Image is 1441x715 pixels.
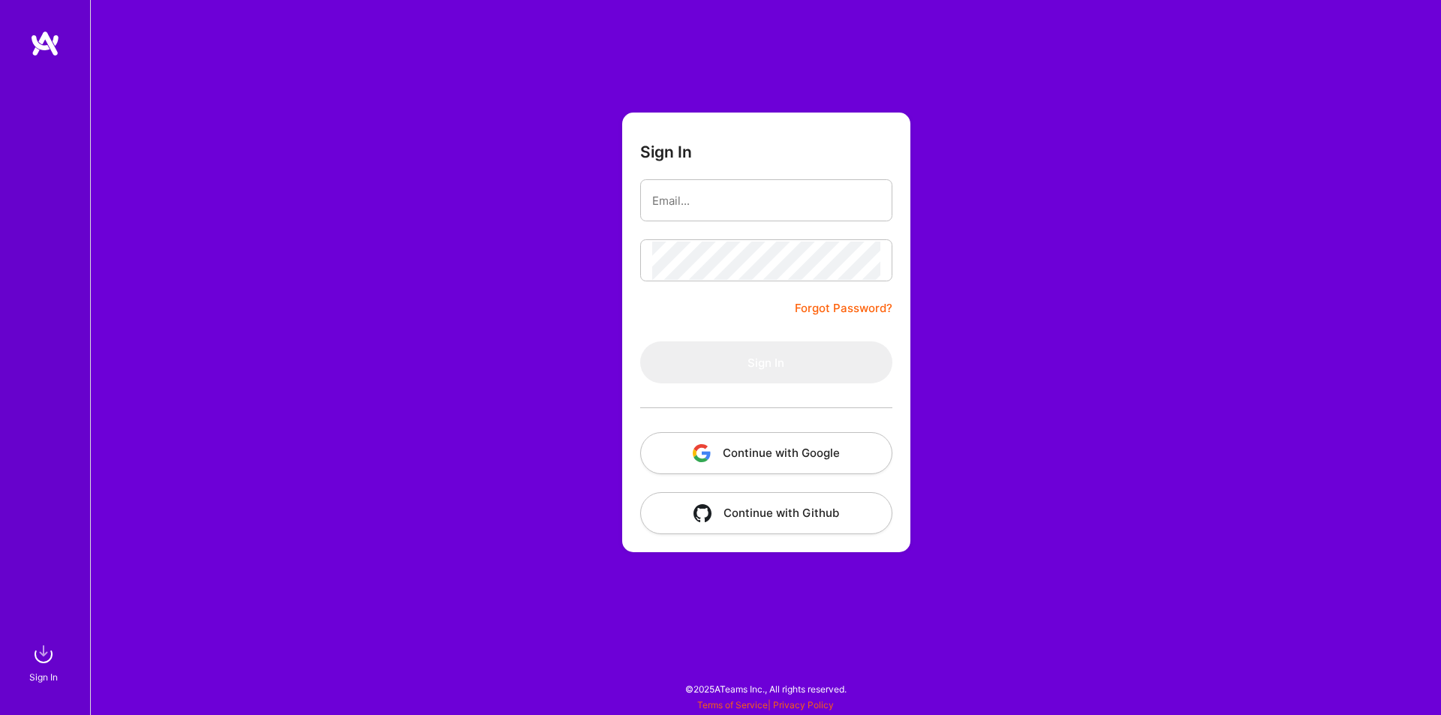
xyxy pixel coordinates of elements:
[652,182,880,220] input: Email...
[693,504,711,522] img: icon
[697,699,834,710] span: |
[795,299,892,317] a: Forgot Password?
[640,432,892,474] button: Continue with Google
[640,341,892,383] button: Sign In
[29,669,58,685] div: Sign In
[640,143,692,161] h3: Sign In
[90,670,1441,707] div: © 2025 ATeams Inc., All rights reserved.
[697,699,768,710] a: Terms of Service
[693,444,711,462] img: icon
[773,699,834,710] a: Privacy Policy
[32,639,59,685] a: sign inSign In
[29,639,59,669] img: sign in
[640,492,892,534] button: Continue with Github
[30,30,60,57] img: logo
